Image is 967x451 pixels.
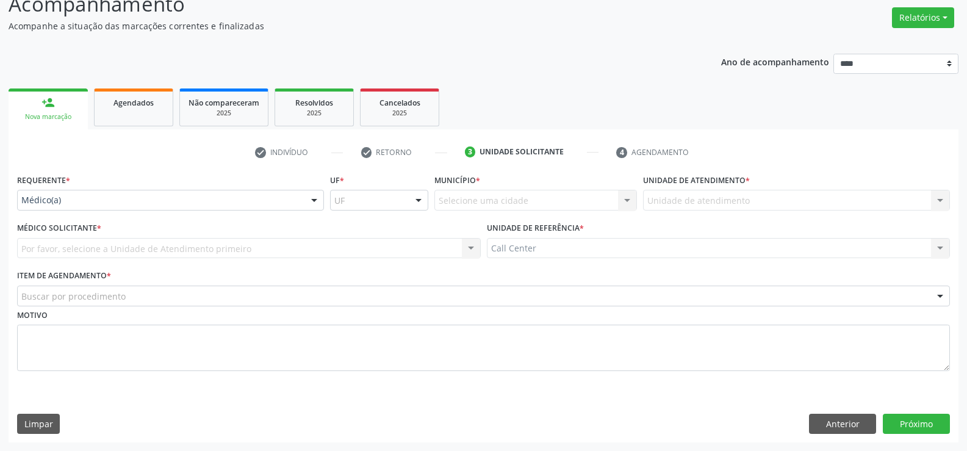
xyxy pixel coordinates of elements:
label: Unidade de referência [487,219,584,238]
p: Ano de acompanhamento [721,54,829,69]
button: Relatórios [892,7,954,28]
span: Resolvidos [295,98,333,108]
label: Médico Solicitante [17,219,101,238]
button: Limpar [17,414,60,435]
p: Acompanhe a situação das marcações correntes e finalizadas [9,20,674,32]
label: Município [434,171,480,190]
div: 2025 [189,109,259,118]
span: Cancelados [379,98,420,108]
div: 2025 [284,109,345,118]
div: Nova marcação [17,112,79,121]
div: 3 [465,146,476,157]
div: Unidade solicitante [480,146,564,157]
span: Buscar por procedimento [21,290,126,303]
div: 2025 [369,109,430,118]
button: Anterior [809,414,876,435]
span: Médico(a) [21,194,299,206]
label: Motivo [17,306,48,325]
span: Não compareceram [189,98,259,108]
div: person_add [41,96,55,109]
label: Unidade de atendimento [643,171,750,190]
label: Item de agendamento [17,267,111,286]
span: Agendados [113,98,154,108]
span: UF [334,194,345,207]
button: Próximo [883,414,950,435]
label: UF [330,171,344,190]
label: Requerente [17,171,70,190]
